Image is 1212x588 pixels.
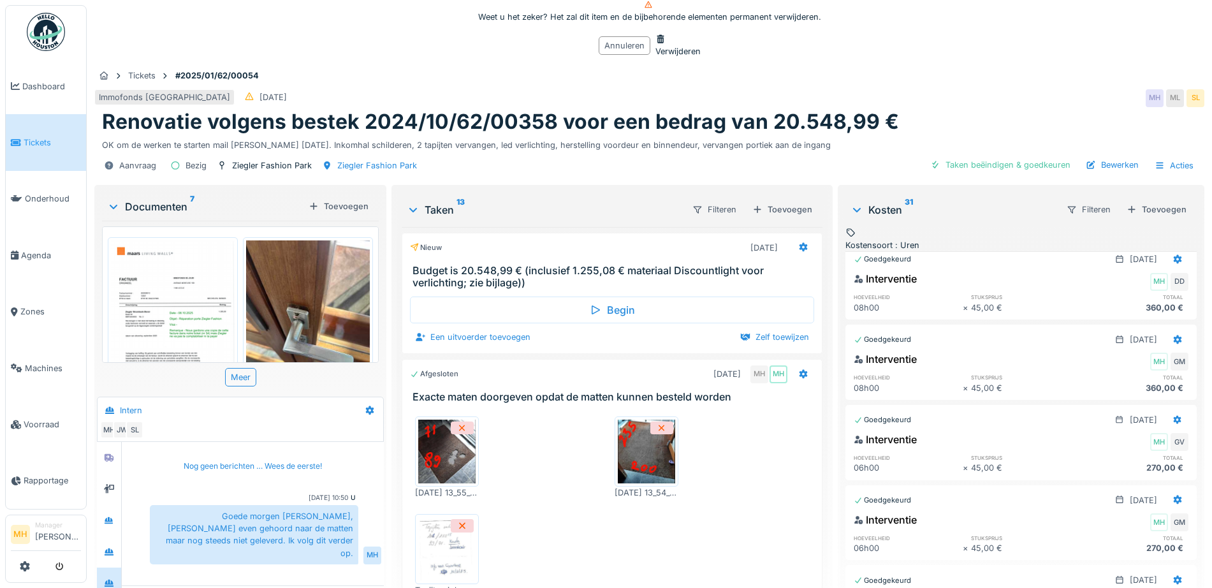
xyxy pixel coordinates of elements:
div: Goedgekeurd [854,334,911,345]
div: Interventie [854,271,917,286]
span: Onderhoud [25,193,81,205]
div: Ziegler Fashion Park [337,159,417,172]
a: Onderhoud [6,171,86,227]
img: 9tn5vw0pfno41tsrspy1bnqyxem4 [111,240,235,415]
div: Annuleren [599,36,650,55]
h6: hoeveelheid [854,534,963,542]
div: 08h00 [854,302,963,314]
img: 14mhvli0ejj9k4abm6vx3f01xlpi [618,420,675,483]
div: Immofonds [GEOGRAPHIC_DATA] [99,91,230,103]
a: Zones [6,284,86,340]
img: vw1oo5nlmv0q58121lqhsbeiu6gc [246,240,370,406]
div: SL [126,421,143,439]
div: Begin [410,297,814,323]
div: × [963,542,971,554]
h1: Renovatie volgens bestek 2024/10/62/00358 voor een bedrag van 20.548,99 € [102,110,899,134]
h3: Budget is 20.548,99 € (inclusief 1.255,08 € materiaal Discountlight voor verlichting; zie bijlage)) [413,265,817,289]
div: 270,00 € [1079,462,1188,474]
h6: stuksprijs [971,293,1080,301]
div: [DATE] [1130,494,1157,506]
div: Kosten [851,202,1056,217]
div: 45,00 € [971,382,1080,394]
div: Zelf toewijzen [735,328,814,346]
div: Goedgekeurd [854,575,911,586]
div: Interventie [854,432,917,447]
div: MH [1150,513,1168,531]
div: Taken beëindigen & goedkeuren [925,156,1076,173]
div: × [963,302,971,314]
div: Goedgekeurd [854,415,911,425]
h3: Exacte maten doorgeven opdat de matten kunnen besteld worden [413,391,817,403]
div: 360,00 € [1079,302,1188,314]
div: 45,00 € [971,462,1080,474]
span: Zones [20,305,81,318]
div: MH [1150,273,1168,291]
span: Agenda [21,249,81,261]
h6: totaal [1079,373,1188,381]
span: Machines [25,362,81,374]
div: × [963,382,971,394]
img: t4kj6r8esclvmuesa01se3kbcg8k [418,517,476,581]
div: U [351,493,356,503]
div: MH [363,547,381,564]
li: MH [11,525,30,544]
div: ML [1166,89,1184,107]
div: [DATE] [1130,253,1157,265]
h6: totaal [1079,534,1188,542]
div: Aanvraag [119,159,156,172]
div: Toevoegen [747,201,817,218]
div: Nieuw [410,242,442,253]
span: : Uren [893,240,919,250]
div: 08h00 [854,382,963,394]
div: MH [1150,433,1168,451]
div: MH [1146,89,1164,107]
div: [DATE] [1130,414,1157,426]
div: 06h00 [854,542,963,554]
strong: #2025/01/62/00054 [170,70,264,82]
div: 360,00 € [1079,382,1188,394]
div: GM [1171,513,1188,531]
div: Ziegler Fashion Park [232,159,312,172]
div: Weet u het zeker? Het zal dit item en de bijbehorende elementen permanent verwijderen. [87,11,1212,23]
div: Tickets [128,70,156,82]
sup: 7 [190,199,194,214]
div: Interventie [854,512,917,527]
div: GM [1171,353,1188,371]
a: Tickets [6,114,86,170]
div: Goedgekeurd [854,254,911,265]
div: × [963,462,971,474]
div: SL [1186,89,1204,107]
div: 45,00 € [971,542,1080,554]
span: Dashboard [22,80,81,92]
img: ak4k2t6daxyczuq20edu20ir6457 [418,420,476,483]
span: Tickets [24,136,81,149]
div: Interventie [854,351,917,367]
a: Rapportage [6,453,86,509]
div: Manager [35,520,81,530]
div: [DATE] 13_55_02-7228652e-a94c-42f2-bafe-a6386488face-20241008_153020.jpg (2156×2880).png [415,487,479,499]
div: JW [113,421,131,439]
div: GV [1171,433,1188,451]
div: [DATE] [259,91,287,103]
div: Acties [1149,156,1199,175]
div: Nog geen berichten … Wees de eerste! [184,460,322,472]
h6: totaal [1079,293,1188,301]
div: Afgesloten [410,369,458,379]
span: Rapportage [24,474,81,487]
div: MH [750,365,768,383]
div: Goedgekeurd [854,495,911,506]
div: Bewerken [1081,156,1144,173]
div: MH [1150,353,1168,371]
div: Goede morgen [PERSON_NAME], [PERSON_NAME] even gehoord naar de matten maar nog steeds niet geleve... [150,505,358,564]
a: Agenda [6,227,86,283]
div: Intern [120,404,142,416]
div: MH [100,421,118,439]
a: MH Manager[PERSON_NAME] [11,520,81,551]
div: [DATE] [1130,334,1157,346]
img: Badge_color-CXgf-gQk.svg [27,13,65,51]
div: Documenten [107,199,303,214]
div: DD [1171,273,1188,291]
h6: stuksprijs [971,373,1080,381]
div: [DATE] [1130,574,1157,586]
div: Toevoegen [1121,201,1192,218]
